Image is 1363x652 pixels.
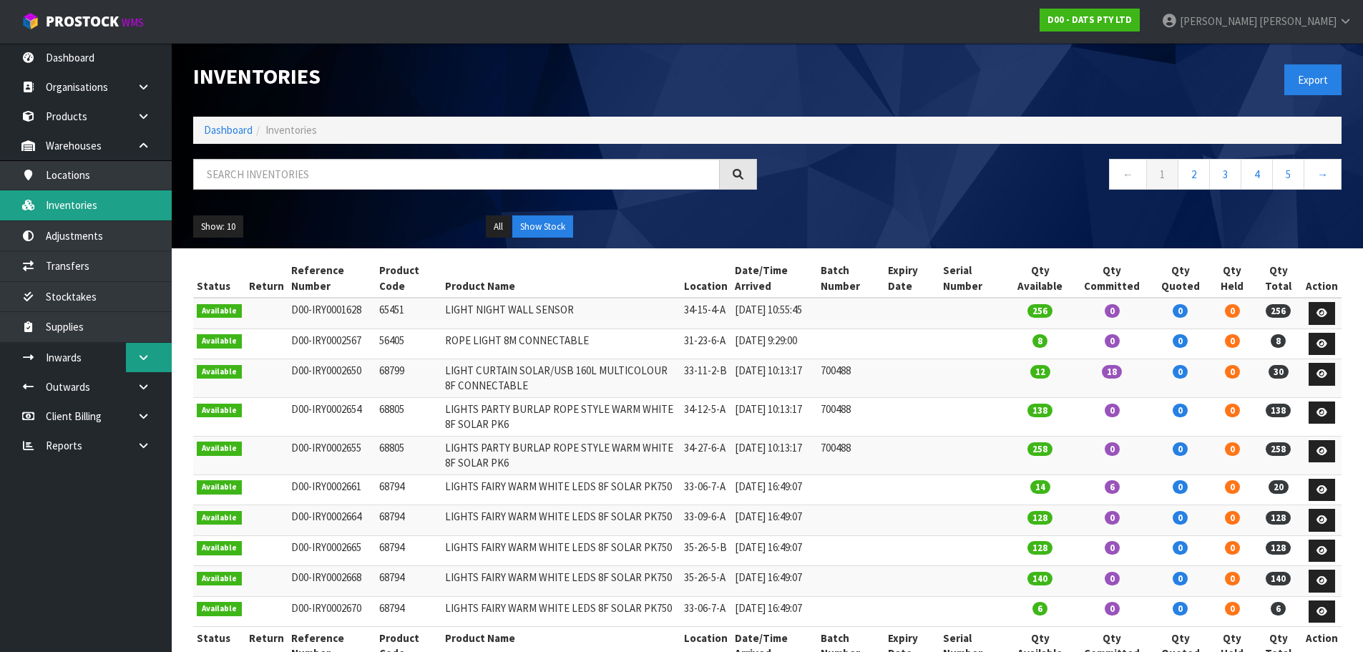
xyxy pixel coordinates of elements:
span: 0 [1225,511,1240,525]
a: D00 - DATS PTY LTD [1040,9,1140,31]
span: Available [197,602,242,616]
td: [DATE] 9:29:00 [731,329,818,359]
span: 0 [1105,334,1120,348]
a: → [1304,159,1342,190]
span: 0 [1225,334,1240,348]
td: LIGHTS FAIRY WARM WHITE LEDS 8F SOLAR PK750 [441,566,680,597]
td: 65451 [376,298,441,329]
th: Expiry Date [884,259,939,298]
td: [DATE] 10:13:17 [731,397,818,436]
td: [DATE] 16:49:07 [731,596,818,627]
a: ← [1109,159,1147,190]
td: [DATE] 10:55:45 [731,298,818,329]
td: D00-IRY0002664 [288,505,376,536]
button: All [486,215,511,238]
span: 258 [1266,442,1291,456]
th: Qty Available [1007,259,1074,298]
span: Available [197,511,242,525]
td: LIGHTS FAIRY WARM WHITE LEDS 8F SOLAR PK750 [441,475,680,505]
td: 34-12-5-A [680,397,731,436]
td: D00-IRY0002661 [288,475,376,505]
img: cube-alt.png [21,12,39,30]
span: 0 [1105,572,1120,585]
td: 34-15-4-A [680,298,731,329]
th: Qty Committed [1073,259,1151,298]
span: 0 [1173,480,1188,494]
span: 0 [1173,404,1188,417]
span: 30 [1269,365,1289,379]
span: 140 [1027,572,1052,585]
span: 0 [1173,304,1188,318]
span: Available [197,442,242,456]
span: 138 [1027,404,1052,417]
th: Return [245,259,288,298]
span: 0 [1225,572,1240,585]
td: D00-IRY0001628 [288,298,376,329]
td: [DATE] 16:49:07 [731,566,818,597]
th: Qty Held [1211,259,1255,298]
span: 128 [1266,541,1291,555]
td: [DATE] 10:13:17 [731,436,818,475]
td: 68794 [376,535,441,566]
span: 0 [1105,541,1120,555]
th: Action [1302,259,1342,298]
span: 0 [1173,541,1188,555]
span: 14 [1030,480,1050,494]
td: 68794 [376,596,441,627]
nav: Page navigation [778,159,1342,194]
td: 700488 [817,359,884,398]
span: [PERSON_NAME] [1259,14,1337,28]
td: [DATE] 16:49:07 [731,505,818,536]
td: LIGHTS PARTY BURLAP ROPE STYLE WARM WHITE 8F SOLAR PK6 [441,436,680,475]
td: D00-IRY0002655 [288,436,376,475]
td: 68794 [376,505,441,536]
th: Serial Number [939,259,1007,298]
span: 0 [1225,404,1240,417]
span: 8 [1271,334,1286,348]
span: 0 [1225,541,1240,555]
span: 6 [1271,602,1286,615]
td: 56405 [376,329,441,359]
td: D00-IRY0002670 [288,596,376,627]
td: 68805 [376,436,441,475]
a: 1 [1146,159,1178,190]
span: 0 [1173,365,1188,379]
span: 0 [1173,572,1188,585]
button: Show Stock [512,215,573,238]
td: 33-11-2-B [680,359,731,398]
span: 128 [1027,511,1052,525]
span: 0 [1225,365,1240,379]
span: 6 [1032,602,1047,615]
span: Inventories [265,123,317,137]
td: LIGHT CURTAIN SOLAR/USB 160L MULTICOLOUR 8F CONNECTABLE [441,359,680,398]
span: Available [197,480,242,495]
th: Product Name [441,259,680,298]
span: Available [197,304,242,318]
span: 0 [1105,304,1120,318]
th: Batch Number [817,259,884,298]
span: 0 [1173,334,1188,348]
span: 0 [1173,511,1188,525]
a: 2 [1178,159,1210,190]
span: 0 [1173,442,1188,456]
span: Available [197,572,242,586]
td: LIGHTS FAIRY WARM WHITE LEDS 8F SOLAR PK750 [441,505,680,536]
td: 33-06-7-A [680,596,731,627]
td: [DATE] 16:49:07 [731,475,818,505]
span: Available [197,334,242,349]
span: 0 [1225,442,1240,456]
td: 35-26-5-B [680,535,731,566]
span: 0 [1105,602,1120,615]
td: 33-06-7-A [680,475,731,505]
span: 138 [1266,404,1291,417]
td: 68805 [376,397,441,436]
th: Location [680,259,731,298]
td: LIGHTS FAIRY WARM WHITE LEDS 8F SOLAR PK750 [441,535,680,566]
span: 8 [1032,334,1047,348]
td: [DATE] 10:13:17 [731,359,818,398]
input: Search inventories [193,159,720,190]
span: 20 [1269,480,1289,494]
span: 18 [1102,365,1122,379]
td: D00-IRY0002650 [288,359,376,398]
button: Show: 10 [193,215,243,238]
